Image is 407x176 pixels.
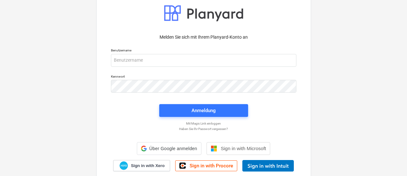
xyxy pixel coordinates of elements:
button: Anmeldung [159,104,248,117]
img: Xero logo [120,161,128,170]
a: Sign in with Xero [113,160,170,171]
span: Sign in with Xero [131,163,164,169]
a: Haben Sie Ihr Passwort vergessen? [108,127,300,131]
a: Mit Magic Link einloggen [108,121,300,126]
p: Kennwort [111,74,296,80]
div: Über Google anmelden [137,142,201,155]
input: Benutzername [111,54,296,67]
div: Anmeldung [192,106,216,115]
span: Über Google anmelden [149,146,197,151]
p: Melden Sie sich mit Ihrem Planyard-Konto an [111,34,296,41]
img: Microsoft logo [211,145,217,152]
a: Sign in with Procore [175,160,237,171]
span: Sign in with Procore [190,163,233,169]
span: Sign in with Microsoft [221,146,266,151]
p: Benutzername [111,48,296,54]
